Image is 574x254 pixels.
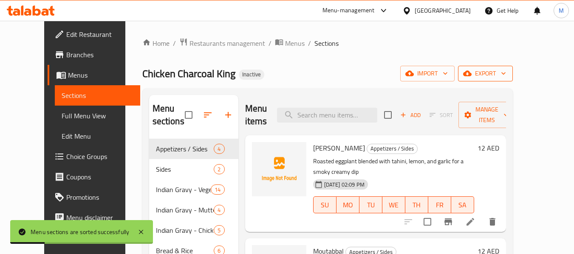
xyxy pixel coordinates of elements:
span: SU [317,199,333,211]
span: FR [432,199,448,211]
a: Home [142,38,170,48]
div: items [214,225,224,235]
button: import [400,66,455,81]
div: items [214,164,224,174]
span: Menus [68,70,133,80]
span: Menus [285,38,305,48]
span: 4 [214,206,224,214]
input: search [277,108,377,123]
button: Branch-specific-item [438,212,458,232]
h6: 12 AED [478,142,499,154]
span: Edit Menu [62,131,133,141]
button: TH [405,196,428,213]
nav: breadcrumb [142,38,513,49]
span: Sections [314,38,339,48]
a: Branches [48,45,140,65]
a: Sections [55,85,140,106]
span: Select section first [424,109,458,122]
a: Menus [275,38,305,49]
span: Coupons [66,172,133,182]
span: Select to update [418,213,436,231]
a: Edit Restaurant [48,24,140,45]
span: Promotions [66,192,133,202]
p: Roasted eggplant blended with tahini, lemon, and garlic for a smoky creamy dip [313,156,474,177]
a: Menus [48,65,140,85]
div: Appetizers / Sides [367,144,418,154]
img: Baba Ghanouj [252,142,306,196]
a: Choice Groups [48,146,140,167]
span: SA [455,199,471,211]
button: SA [451,196,474,213]
span: Appetizers / Sides [156,144,214,154]
div: [GEOGRAPHIC_DATA] [415,6,471,15]
span: 5 [214,226,224,234]
span: 4 [214,145,224,153]
span: Sections [62,90,133,100]
span: [PERSON_NAME] [313,142,365,154]
div: Sides2 [149,159,238,179]
span: Chicken Charcoal King [142,64,235,83]
span: MO [340,199,356,211]
div: Inactive [239,70,264,80]
h2: Menu items [245,102,267,128]
button: delete [482,212,503,232]
span: Menu disclaimer [66,212,133,223]
li: / [173,38,176,48]
span: WE [386,199,402,211]
button: WE [382,196,405,213]
span: Sort sections [198,105,218,125]
span: Full Menu View [62,111,133,121]
li: / [308,38,311,48]
span: TH [409,199,425,211]
li: / [269,38,271,48]
a: Promotions [48,187,140,207]
a: Menu disclaimer [48,207,140,228]
span: import [407,68,448,79]
button: Manage items [458,102,515,128]
a: Restaurants management [179,38,265,49]
span: Manage items [465,104,509,126]
span: 2 [214,165,224,173]
span: export [465,68,506,79]
span: Add [399,110,422,120]
button: FR [428,196,451,213]
div: Menu-management [322,6,375,16]
span: Sides [156,164,214,174]
button: TU [359,196,382,213]
span: Indian Gravy - Chicken [156,225,214,235]
a: Edit Menu [55,126,140,146]
span: Select all sections [180,106,198,124]
span: Restaurants management [189,38,265,48]
div: items [211,184,224,195]
span: Branches [66,50,133,60]
span: Indian Gravy - Vegetable [156,184,211,195]
span: M [559,6,564,15]
button: Add [397,109,424,122]
a: Coupons [48,167,140,187]
button: MO [336,196,359,213]
h2: Menu sections [153,102,185,128]
span: TU [363,199,379,211]
span: 14 [211,186,224,194]
div: Appetizers / Sides4 [149,139,238,159]
span: Choice Groups [66,151,133,162]
a: Full Menu View [55,106,140,126]
div: Indian Gravy - Mutton4 [149,200,238,220]
div: Indian Gravy - Vegetable14 [149,179,238,200]
button: Add section [218,105,238,125]
button: export [458,66,513,81]
span: Inactive [239,71,264,78]
div: Indian Gravy - Chicken5 [149,220,238,240]
a: Edit menu item [465,217,475,227]
div: Menu sections are sorted successfully [31,227,129,237]
span: Appetizers / Sides [367,144,417,154]
div: items [214,144,224,154]
span: Indian Gravy - Mutton [156,205,214,215]
button: SU [313,196,336,213]
div: items [214,205,224,215]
